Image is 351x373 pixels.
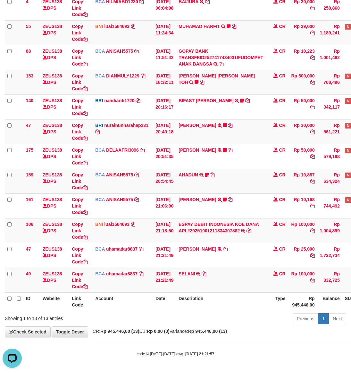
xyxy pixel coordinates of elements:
[179,271,195,276] a: SELANI
[95,123,103,128] span: BRI
[202,271,206,276] a: Copy SELANI to clipboard
[104,98,134,103] a: nandiardi1720
[288,243,317,268] td: Rp 25,000
[139,271,143,276] a: Copy uhamadar8837 to clipboard
[288,94,317,119] td: Rp 50,000
[288,20,317,45] td: Rp 29,000
[288,70,317,94] td: Rp 500,000
[317,20,342,45] td: Rp 1,189,241
[134,197,139,202] a: Copy ANISAH5575 to clipboard
[89,329,227,334] span: CR: DB: Variance:
[279,246,285,252] span: CR
[228,197,232,202] a: Copy HANRI ATMAWA to clipboard
[106,271,138,276] a: uhamadar8837
[43,197,62,202] a: ZEUS138
[43,98,62,103] a: ZEUS138
[153,20,176,45] td: [DATE] 11:24:34
[93,292,153,311] th: Account
[72,197,88,215] a: Copy Link Code
[26,172,33,177] span: 159
[40,45,69,70] td: DPS
[310,203,315,209] a: Copy Rp 10,168 to clipboard
[72,246,88,264] a: Copy Link Code
[310,5,315,11] a: Copy Rp 20,000 to clipboard
[179,172,198,177] a: AHADUN
[5,326,51,337] a: Check Selected
[43,24,62,29] a: ZEUS138
[100,329,139,334] strong: Rp 945.446,00 (13)
[40,193,69,218] td: DPS
[179,197,216,202] a: [PERSON_NAME]
[317,243,342,268] td: Rp 1,732,734
[279,73,285,78] span: CR
[106,49,133,54] a: ANISAH5575
[200,80,204,85] a: Copy CARINA OCTAVIA TOH to clipboard
[40,268,69,292] td: DPS
[95,49,105,54] span: BCA
[153,45,176,70] td: [DATE] 11:51:42
[23,292,40,311] th: ID
[95,147,105,153] span: BCA
[26,246,31,252] span: 47
[26,24,31,29] span: 55
[106,147,139,153] a: DELAAFRI3096
[106,172,133,177] a: ANISAH5575
[95,73,105,78] span: BCA
[317,70,342,94] td: Rp 768,496
[40,218,69,243] td: DPS
[266,292,288,311] th: Type
[131,24,135,29] a: Copy lual1584693 to clipboard
[279,123,285,128] span: CR
[95,129,100,134] a: Copy nurainunharahap231 to clipboard
[26,271,31,276] span: 49
[26,222,33,227] span: 106
[310,278,315,283] a: Copy Rp 100,000 to clipboard
[279,172,285,177] span: CR
[134,172,139,177] a: Copy ANISAH5575 to clipboard
[40,20,69,45] td: DPS
[288,292,317,311] th: Rp 945.446,00
[72,49,88,67] a: Copy Link Code
[317,218,342,243] td: Rp 1,004,899
[104,123,148,128] a: nurainunharahap231
[26,98,33,103] span: 140
[43,271,62,276] a: ZEUS138
[310,154,315,159] a: Copy Rp 50,000 to clipboard
[329,313,346,324] a: Next
[104,222,130,227] a: lual1584693
[95,98,103,103] span: BRI
[72,147,88,165] a: Copy Link Code
[179,24,220,29] a: MUHAMAD HARFIT
[95,246,105,252] span: BCA
[72,24,88,42] a: Copy Link Code
[131,222,135,227] a: Copy lual1584693 to clipboard
[95,271,105,276] span: BCA
[317,292,342,311] th: Balance
[153,169,176,193] td: [DATE] 20:54:45
[72,271,88,289] a: Copy Link Code
[3,3,22,22] button: Open LiveChat chat widget
[106,246,138,252] a: uhamadar8837
[317,144,342,169] td: Rp 579,198
[153,243,176,268] td: [DATE] 21:21:49
[40,144,69,169] td: DPS
[106,73,139,78] a: DIANMULY1229
[317,193,342,218] td: Rp 744,492
[176,292,266,311] th: Description
[288,45,317,70] td: Rp 10,223
[43,147,62,153] a: ZEUS138
[279,147,285,153] span: CR
[317,119,342,144] td: Rp 561,221
[288,218,317,243] td: Rp 100,000
[228,147,232,153] a: Copy RIDWAN SAPUT to clipboard
[26,73,33,78] span: 153
[26,147,33,153] span: 175
[310,30,315,35] a: Copy Rp 29,000 to clipboard
[288,268,317,292] td: Rp 100,000
[317,94,342,119] td: Rp 342,117
[43,123,62,128] a: ZEUS138
[72,222,88,240] a: Copy Link Code
[223,246,228,252] a: Copy JOHAN ROBERT POLNA to clipboard
[210,172,214,177] a: Copy AHADUN to clipboard
[188,329,227,334] strong: Rp 945.446,00 (13)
